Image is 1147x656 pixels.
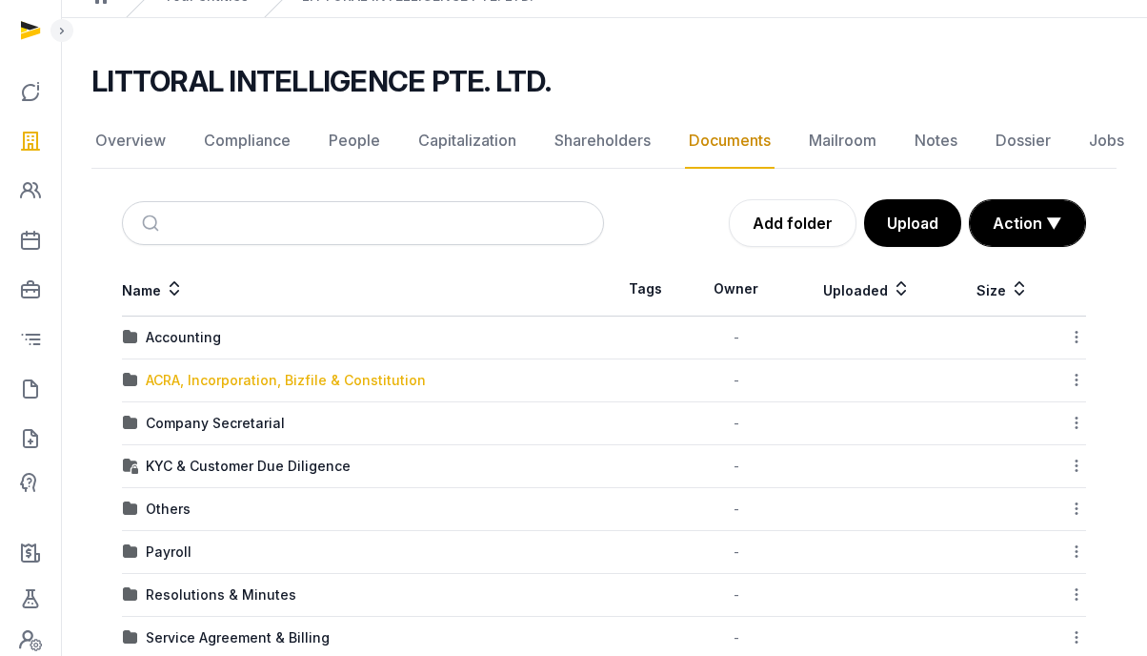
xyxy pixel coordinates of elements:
th: Uploaded [786,262,948,317]
img: folder.svg [123,330,138,345]
td: - [687,402,786,445]
button: Action ▼ [970,200,1085,246]
th: Size [948,262,1058,317]
nav: Tabs [91,113,1117,169]
img: folder-locked-icon.svg [123,459,138,474]
a: Overview [91,113,170,169]
div: Accounting [146,328,221,347]
div: Service Agreement & Billing [146,628,330,647]
h2: LITTORAL INTELLIGENCE PTE. LTD. [91,64,551,98]
th: Owner [687,262,786,317]
img: folder.svg [123,373,138,388]
div: KYC & Customer Due Diligence [146,457,351,476]
div: ACRA, Incorporation, Bizfile & Constitution [146,371,426,390]
img: folder.svg [123,630,138,646]
th: Name [122,262,604,317]
td: - [687,359,786,402]
button: Submit [131,202,175,244]
a: Mailroom [805,113,880,169]
img: folder.svg [123,416,138,431]
div: Company Secretarial [146,414,285,433]
div: Resolutions & Minutes [146,585,296,605]
img: folder.svg [123,544,138,560]
th: Tags [604,262,687,317]
img: folder.svg [123,587,138,603]
td: - [687,488,786,531]
a: People [325,113,384,169]
a: Add folder [729,199,856,247]
td: - [687,317,786,359]
a: Compliance [200,113,294,169]
img: folder.svg [123,502,138,517]
td: - [687,574,786,617]
a: Dossier [992,113,1055,169]
a: Capitalization [414,113,520,169]
a: Notes [911,113,961,169]
a: Shareholders [551,113,654,169]
a: Documents [685,113,775,169]
button: Upload [864,199,961,247]
td: - [687,531,786,574]
div: Payroll [146,543,191,562]
div: Others [146,500,191,519]
td: - [687,445,786,488]
a: Jobs [1085,113,1128,169]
